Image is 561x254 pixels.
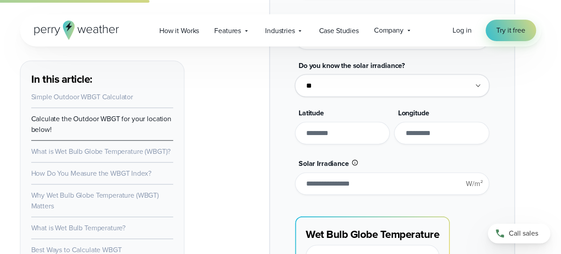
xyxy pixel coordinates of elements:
[453,25,471,35] span: Log in
[299,13,337,23] span: Wind Speed
[398,108,429,118] span: Longitude
[31,146,171,157] a: What is Wet Bulb Globe Temperature (WBGT)?
[31,168,151,178] a: How Do You Measure the WBGT Index?
[311,21,366,40] a: Case Studies
[31,92,133,102] a: Simple Outdoor WBGT Calculator
[31,190,159,211] a: Why Wet Bulb Globe Temperature (WBGT) Matters
[31,72,173,86] h3: In this article:
[159,25,199,36] span: How it Works
[486,20,536,41] a: Try it free
[152,21,207,40] a: How it Works
[31,223,126,233] a: What is Wet Bulb Temperature?
[265,25,295,36] span: Industries
[488,224,550,243] a: Call sales
[509,228,538,239] span: Call sales
[299,108,324,118] span: Latitude
[31,114,171,135] a: Calculate the Outdoor WBGT for your location below!
[299,60,405,71] span: Do you know the solar irradiance?
[214,25,241,36] span: Features
[374,25,403,36] span: Company
[453,25,471,36] a: Log in
[299,158,349,169] span: Solar Irradiance
[496,25,525,36] span: Try it free
[319,25,358,36] span: Case Studies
